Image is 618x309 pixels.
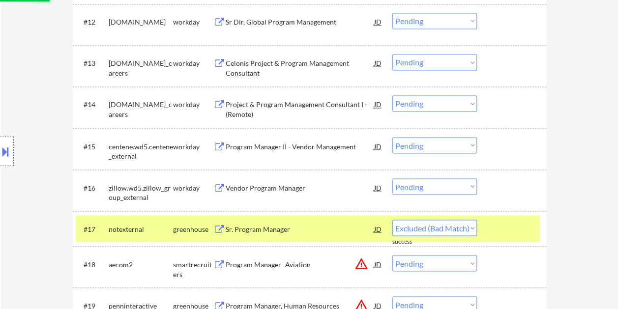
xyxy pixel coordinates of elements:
div: [DOMAIN_NAME] [109,17,173,27]
div: aecom2 [109,259,173,269]
div: Sr Dir, Global Program Management [226,17,374,27]
div: [DOMAIN_NAME]_careers [109,58,173,78]
div: Program Manager- Aviation [226,259,374,269]
div: JD [373,54,383,72]
div: JD [373,255,383,273]
div: Project & Program Management Consultant I - (Remote) [226,100,374,119]
div: workday [173,141,213,151]
div: smartrecruiters [173,259,213,279]
div: workday [173,183,213,193]
div: JD [373,178,383,196]
div: #18 [84,259,101,269]
div: Celonis Project & Program Management Consultant [226,58,374,78]
div: success [392,237,432,246]
div: JD [373,137,383,155]
div: Vendor Program Manager [226,183,374,193]
div: Sr. Program Manager [226,224,374,234]
div: #13 [84,58,101,68]
div: workday [173,58,213,68]
div: workday [173,100,213,110]
div: Program Manager II - Vendor Management [226,141,374,151]
div: JD [373,95,383,113]
div: JD [373,13,383,30]
div: greenhouse [173,224,213,234]
div: JD [373,220,383,237]
div: #12 [84,17,101,27]
div: workday [173,17,213,27]
button: warning_amber [354,256,368,270]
